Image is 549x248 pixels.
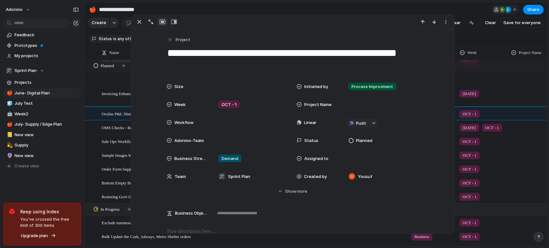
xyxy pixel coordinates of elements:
[3,88,81,98] a: 🍎June- Digital Plan
[174,155,208,162] span: Business Stream
[89,5,96,14] div: 🍎
[462,111,476,117] span: OCT - 1
[167,185,419,197] button: Showmore
[352,84,393,90] span: Process Improvment
[304,173,327,180] span: Created by
[6,132,12,138] button: 📒
[7,100,11,107] div: 🧊
[14,111,79,117] span: Week2
[304,120,316,126] span: Linear
[219,173,225,180] div: 🛠️
[6,100,12,107] button: 🧊
[304,84,328,90] span: Initiatied by
[174,120,194,126] span: Workflow
[3,151,81,161] a: 🔮New view
[14,42,79,49] span: Prototypes
[6,142,12,148] button: 💫
[14,142,79,148] span: Supply
[222,155,238,162] span: Demand
[222,102,236,108] span: OCT - 1
[175,173,186,180] span: Team
[3,51,81,61] a: My projects
[3,109,81,119] a: 🤖Week2
[346,119,369,127] button: Push
[20,216,76,229] span: You've crossed the free limit of 300 items
[176,37,190,43] span: Project
[358,173,372,180] span: Yousuf
[14,100,79,107] span: July Test
[6,121,12,128] button: 🍎
[519,49,542,56] span: Project Name
[356,120,366,127] span: Push
[14,163,39,169] span: Create view
[6,153,12,159] button: 🔮
[3,78,81,87] a: Projects
[109,49,119,56] span: Name
[414,233,429,240] span: Business
[130,35,166,42] button: 9 statuses
[3,140,81,150] a: 💫Supply
[462,124,476,131] span: [DATE]
[3,99,81,108] a: 🧊July Test
[485,20,496,26] span: Clear
[462,193,476,200] span: OCT - 1
[6,67,12,74] div: 🛠️
[462,219,476,226] span: OCT - 1
[7,110,11,118] div: 🤖
[7,89,11,97] div: 🍎
[462,90,476,97] span: [DATE]
[356,137,372,144] span: Planned
[297,188,307,195] span: more
[21,233,48,239] span: Upgrade plan
[112,35,130,42] button: isany of
[3,30,81,40] a: Feedback
[7,142,11,149] div: 💫
[228,173,250,180] span: Sprint Plan
[482,18,499,28] button: Clear
[174,84,183,90] span: Size
[14,32,79,38] span: Feedback
[14,121,79,128] span: July- Supply / Edge Plan
[3,161,81,171] button: Create view
[3,120,81,129] a: 🍎July- Supply / Edge Plan
[462,138,476,145] span: OCT - 1
[87,4,98,15] button: 🍎
[285,188,297,195] span: Show
[14,53,79,59] span: My projects
[102,232,191,240] span: Bulk Update the Cash, Adways, Metro Shelter orders
[7,131,11,138] div: 📒
[462,152,476,158] span: OCT - 1
[113,36,116,42] span: is
[500,18,544,28] button: Save for everyone
[174,102,186,108] span: Week
[175,210,208,217] span: Business Objective
[101,206,120,212] span: In Progress
[485,124,499,131] span: OCT - 1
[6,6,23,13] span: Adonmo
[166,35,192,45] button: Project
[19,231,58,240] button: Upgrade plan
[3,66,81,75] button: 🛠️Sprint Plan
[527,6,539,13] span: Share
[3,4,34,15] button: Adonmo
[523,5,544,14] button: Share
[7,152,11,159] div: 🔮
[462,180,476,186] span: OCT - 1
[6,90,12,96] button: 🍎
[174,137,204,144] span: Adonmo-Team
[304,137,318,144] span: Status
[101,63,114,69] span: Planned
[7,121,11,128] div: 🍎
[14,90,79,96] span: June- Digital Plan
[92,20,106,26] span: Create
[3,130,81,140] a: 📒New view
[99,36,112,42] span: Status
[14,79,79,86] span: Projects
[304,155,328,162] span: Assigned to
